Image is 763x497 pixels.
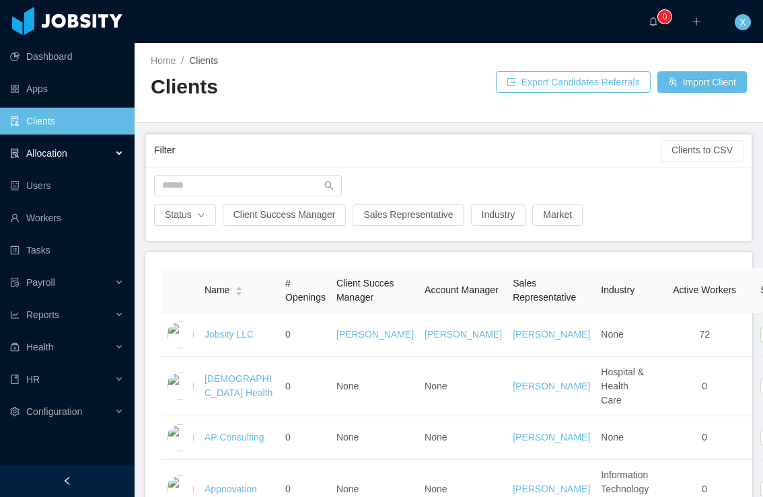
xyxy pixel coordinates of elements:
span: None [601,329,623,340]
a: icon: auditClients [10,108,124,135]
span: Allocation [26,148,67,159]
a: [PERSON_NAME] [513,484,590,494]
button: Industry [471,204,526,226]
i: icon: caret-up [235,285,243,289]
span: None [601,432,623,443]
a: Appnovation [205,484,257,494]
a: [PERSON_NAME] [513,432,590,443]
a: icon: userWorkers [10,204,124,231]
span: None [425,432,447,443]
td: 0 [280,416,331,460]
span: Payroll [26,277,55,288]
img: 6a8e90c0-fa44-11e7-aaa7-9da49113f530_5a5d50e77f870-400w.png [167,373,194,399]
i: icon: plus [692,17,701,26]
td: 0 [280,313,331,357]
a: Jobsity LLC [205,329,254,340]
i: icon: setting [10,407,20,416]
span: X [739,14,746,30]
span: None [336,484,359,494]
button: Clients to CSV [661,140,743,161]
i: icon: file-protect [10,278,20,287]
a: [PERSON_NAME] [336,329,414,340]
span: Sales Representative [513,278,576,303]
a: [PERSON_NAME] [513,381,590,391]
span: Active Workers [673,284,736,295]
i: icon: search [324,181,334,190]
button: Statusicon: down [154,204,216,226]
span: Industry [601,284,634,295]
span: None [336,381,359,391]
a: [PERSON_NAME] [513,329,590,340]
a: AP Consulting [205,432,264,443]
button: Sales Representative [353,204,464,226]
span: Name [205,283,229,297]
span: HR [26,374,40,385]
span: Hospital & Health Care [601,367,644,406]
a: Home [151,55,176,66]
button: icon: usergroup-addImport Client [657,71,747,93]
span: Clients [189,55,218,66]
td: 72 [654,313,755,357]
span: None [336,432,359,443]
span: Health [26,342,53,352]
h2: Clients [151,73,449,101]
img: dc41d540-fa30-11e7-b498-73b80f01daf1_657caab8ac997-400w.png [167,321,194,348]
sup: 0 [658,10,671,24]
button: icon: exportExport Candidates Referrals [496,71,651,93]
i: icon: medicine-box [10,342,20,352]
span: None [425,381,447,391]
img: 6a95fc60-fa44-11e7-a61b-55864beb7c96_5a5d513336692-400w.png [167,424,194,451]
span: / [181,55,184,66]
a: icon: profileTasks [10,237,124,264]
i: icon: book [10,375,20,384]
span: # Openings [285,278,326,303]
i: icon: line-chart [10,310,20,319]
td: 0 [280,357,331,416]
span: Account Manager [425,284,499,295]
a: [PERSON_NAME] [425,329,502,340]
a: icon: appstoreApps [10,75,124,102]
i: icon: solution [10,149,20,158]
td: 0 [654,416,755,460]
span: None [425,484,447,494]
a: icon: robotUsers [10,172,124,199]
i: icon: caret-down [235,290,243,294]
span: Reports [26,309,59,320]
i: icon: bell [649,17,658,26]
td: 0 [654,357,755,416]
button: Market [532,204,583,226]
div: Filter [154,138,661,163]
button: Client Success Manager [223,204,347,226]
span: Client Succes Manager [336,278,394,303]
a: icon: pie-chartDashboard [10,43,124,70]
span: Configuration [26,406,82,417]
a: [DEMOGRAPHIC_DATA] Health [205,373,272,398]
div: Sort [235,284,243,294]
